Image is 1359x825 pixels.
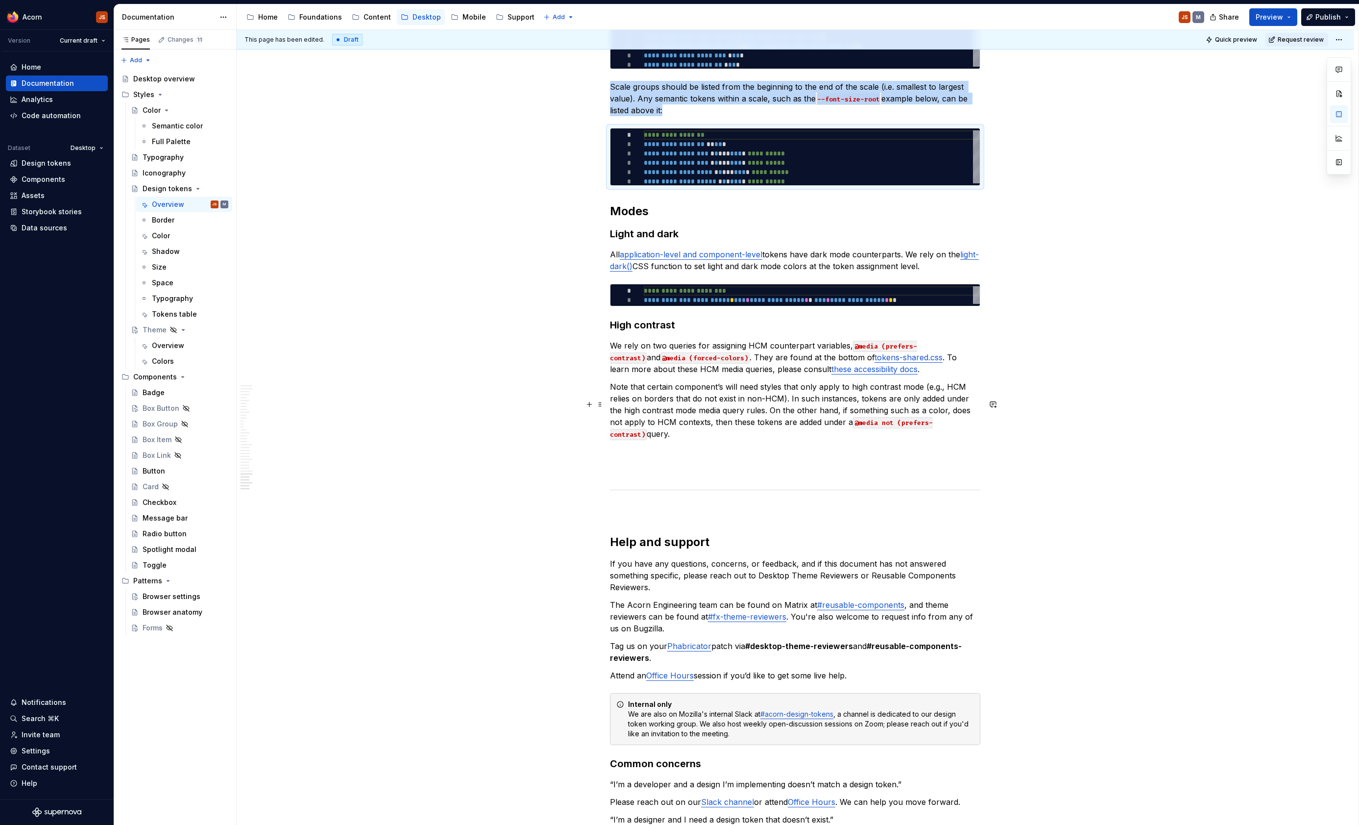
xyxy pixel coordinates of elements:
span: Request review [1278,36,1324,44]
p: All tokens have dark mode counterparts. We rely on the CSS function to set light and dark mode co... [610,249,980,272]
span: Add [553,13,565,21]
div: Iconography [143,168,186,178]
div: Search ⌘K [22,714,59,724]
span: This page has been edited. [244,36,324,44]
button: AcornJS [2,6,112,27]
div: Notifications [22,698,66,707]
a: Full Palette [136,134,232,150]
div: Typography [152,294,193,303]
span: Share [1219,12,1239,22]
a: application-level and component-level [620,250,762,259]
div: Contact support [22,762,77,772]
p: Please reach out on our or attend . We can help you move forward. [610,796,980,808]
div: Settings [22,746,50,756]
div: Documentation [122,12,215,22]
div: Components [22,175,65,184]
div: Page tree [118,71,232,636]
a: Iconography [127,165,232,181]
div: Tokens table [152,309,197,319]
div: JS [212,200,217,209]
span: Desktop [71,144,96,152]
code: @media (forced-colors) [660,352,750,364]
div: Assets [22,191,45,200]
div: Spotlight modal [143,545,196,554]
a: Semantic color [136,118,232,134]
div: Typography [143,152,184,162]
button: Request review [1265,33,1328,47]
button: Preview [1249,8,1297,26]
p: The Acorn Engineering team can be found on Matrix at , and theme reviewers can be found at . You'... [610,599,980,634]
a: Components [6,172,108,187]
a: Content [348,9,395,25]
h3: Common concerns [610,757,980,771]
a: Overview [136,338,232,353]
div: Card [143,482,159,492]
h2: Help and support [610,534,980,550]
a: #fx-theme-reviewers [708,612,786,622]
div: Semantic color [152,121,203,131]
div: Overview [152,341,184,350]
a: Forms [127,620,232,636]
div: JS [1182,13,1188,21]
div: Color [143,105,161,115]
button: Share [1205,8,1245,26]
div: Box Link [143,450,171,460]
a: Theme [127,322,232,338]
button: Add [118,53,154,67]
div: Components [118,369,232,385]
a: Home [243,9,282,25]
a: Size [136,259,232,275]
a: Data sources [6,220,108,236]
div: Mobile [462,12,486,22]
a: Invite team [6,727,108,743]
div: Content [364,12,391,22]
button: Help [6,775,108,791]
a: #acorn-design-tokens [760,710,833,718]
div: Overview [152,200,184,209]
span: Publish [1315,12,1341,22]
img: 894890ef-b4b9-4142-abf4-a08b65caed53.png [7,11,19,23]
p: Attend an session if you’d like to get some live help. [610,670,980,681]
a: Typography [127,150,232,165]
a: Colors [136,353,232,369]
a: Tokens table [136,306,232,322]
a: Browser anatomy [127,604,232,620]
svg: Supernova Logo [32,807,81,817]
div: Radio button [143,529,187,539]
div: Badge [143,388,165,398]
a: Browser settings [127,589,232,604]
div: Colors [152,356,174,366]
div: Design tokens [22,158,71,168]
p: Note that certain component’s will need styles that only apply to high contrast mode (e.g., HCM r... [610,381,980,440]
div: We are also on Mozilla's internal Slack at , a channel is dedicated to our design token working g... [628,700,974,739]
div: Browser anatomy [143,607,202,617]
a: Toggle [127,557,232,573]
div: Box Button [143,403,179,413]
div: Box Group [143,419,178,429]
div: Page tree [243,7,538,27]
div: Browser settings [143,592,200,601]
div: Home [258,12,278,22]
div: Patterns [118,573,232,589]
button: Publish [1301,8,1355,26]
div: Color [152,231,170,241]
a: Office Hours [646,671,694,680]
code: --font-size-root [816,94,881,105]
h2: Modes [610,203,980,219]
div: Code automation [22,111,81,121]
a: Analytics [6,92,108,107]
a: Box Group [127,416,232,432]
a: Storybook stories [6,204,108,220]
a: Home [6,59,108,75]
a: Foundations [284,9,346,25]
div: Invite team [22,730,60,740]
div: Styles [118,87,232,102]
button: Current draft [55,34,110,48]
a: light-dark() [610,250,979,271]
a: Code automation [6,108,108,124]
div: Version [8,37,30,45]
button: Notifications [6,695,108,710]
span: Add [130,56,142,64]
div: Desktop [413,12,441,22]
